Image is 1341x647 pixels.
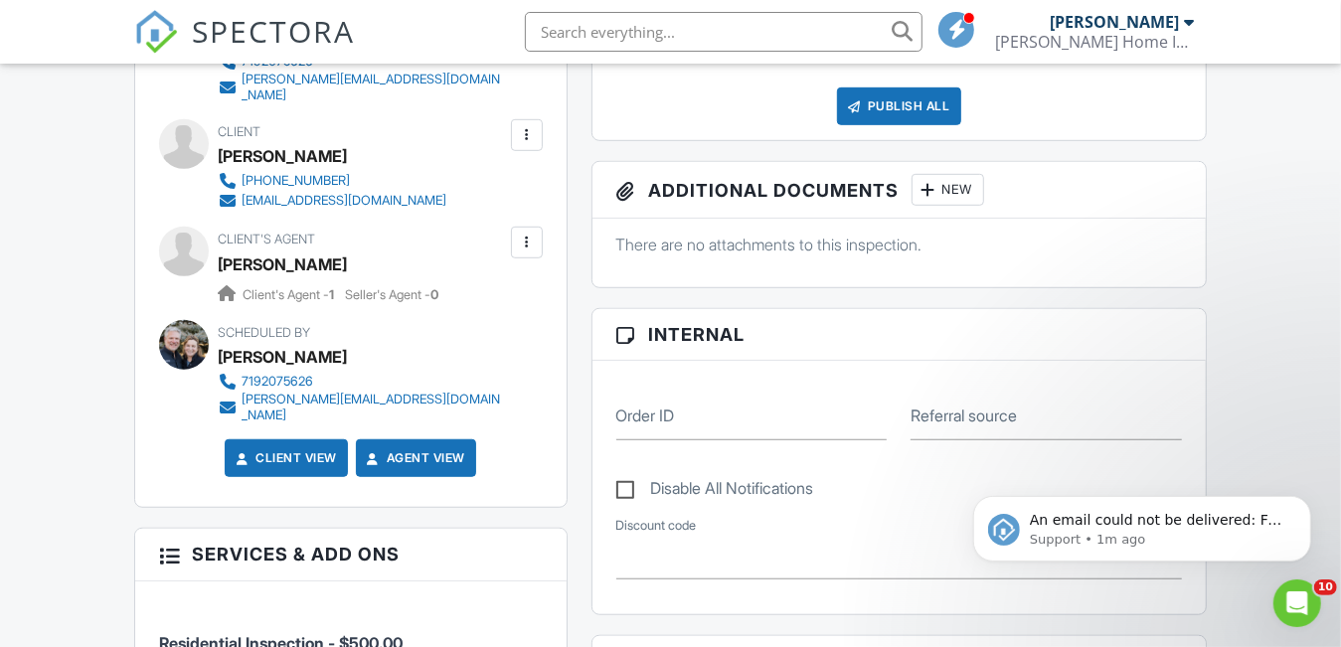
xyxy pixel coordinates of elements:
a: SPECTORA [134,27,355,69]
input: Search everything... [525,12,922,52]
strong: 1 [329,287,334,302]
label: Order ID [616,404,675,426]
strong: 0 [430,287,438,302]
iframe: Intercom live chat [1273,579,1321,627]
div: [PERSON_NAME][EMAIL_ADDRESS][DOMAIN_NAME] [242,72,506,103]
span: Client [218,124,260,139]
span: 10 [1314,579,1337,595]
a: Client View [232,448,337,468]
div: [PERSON_NAME] [218,342,347,372]
a: [PHONE_NUMBER] [218,171,446,191]
span: SPECTORA [192,10,355,52]
iframe: Intercom notifications message [943,454,1341,593]
div: [EMAIL_ADDRESS][DOMAIN_NAME] [242,193,446,209]
div: [PERSON_NAME][EMAIL_ADDRESS][DOMAIN_NAME] [242,392,506,423]
p: There are no attachments to this inspection. [616,234,1183,255]
span: Client's Agent - [243,287,337,302]
a: Agent View [363,448,465,468]
a: [PERSON_NAME][EMAIL_ADDRESS][DOMAIN_NAME] [218,72,506,103]
div: Hartman Home Inspections [995,32,1194,52]
label: Discount code [616,517,697,535]
h3: Additional Documents [592,162,1207,219]
span: Seller's Agent - [345,287,438,302]
a: [PERSON_NAME][EMAIL_ADDRESS][DOMAIN_NAME] [218,392,506,423]
div: New [912,174,984,206]
span: Client's Agent [218,232,315,246]
a: 7192075626 [218,372,506,392]
span: Scheduled By [218,325,310,340]
a: [EMAIL_ADDRESS][DOMAIN_NAME] [218,191,446,211]
div: [PERSON_NAME] [1050,12,1179,32]
h3: Services & Add ons [135,529,567,580]
div: Publish All [837,87,961,125]
h3: Internal [592,309,1207,361]
div: [PHONE_NUMBER] [242,173,350,189]
label: Referral source [911,404,1017,426]
a: [PERSON_NAME] [218,249,347,279]
div: [PERSON_NAME] [218,141,347,171]
img: The Best Home Inspection Software - Spectora [134,10,178,54]
label: Disable All Notifications [616,479,814,504]
div: 7192075626 [242,374,313,390]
